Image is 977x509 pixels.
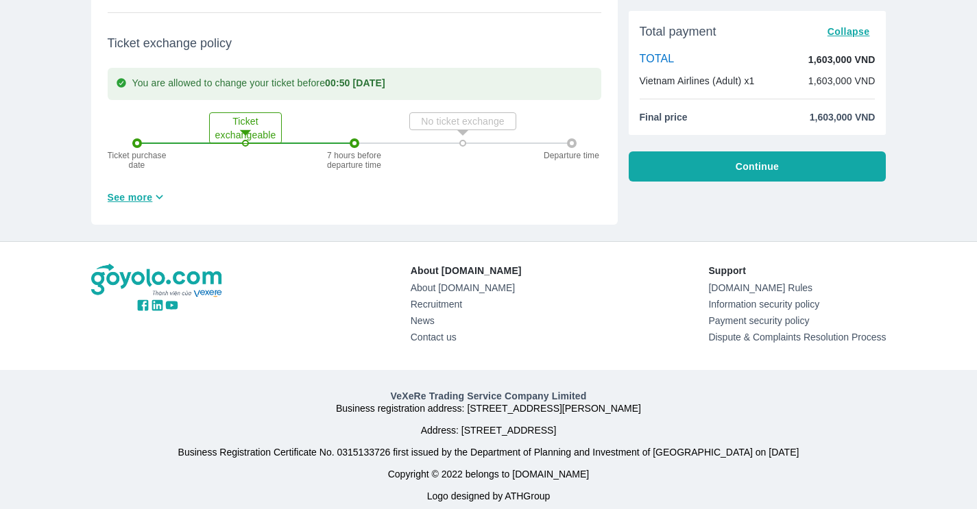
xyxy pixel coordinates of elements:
[411,282,522,293] a: About [DOMAIN_NAME]
[640,75,755,86] font: Vietnam Airlines (Adult) x1
[178,447,799,458] font: Business Registration Certificate No. 0315133726 first issued by the Department of Planning and I...
[108,36,232,50] font: Ticket exchange policy
[640,112,688,123] font: Final price
[108,151,167,170] font: Ticket purchase date
[708,299,886,310] a: Information security policy
[421,425,557,436] font: Address: [STREET_ADDRESS]
[411,315,435,326] font: News
[391,390,587,401] font: VeXeRe Trading Service Company Limited
[388,469,590,480] font: Copyright © 2022 belongs to [DOMAIN_NAME]
[336,403,641,414] font: Business registration address: [STREET_ADDRESS][PERSON_NAME]
[91,264,224,298] img: logo
[808,75,876,86] font: 1,603,000 VND
[327,151,381,170] font: 7 hours before departure time
[215,116,276,140] font: Ticket exchangeable
[108,192,153,203] font: See more
[640,53,675,64] font: TOTAL
[411,282,516,293] font: About [DOMAIN_NAME]
[822,22,876,41] button: Collapse
[808,54,876,65] font: 1,603,000 VND
[411,265,522,276] font: About [DOMAIN_NAME]
[708,282,812,293] font: [DOMAIN_NAME] Rules
[427,491,551,501] font: Logo designed by ATHGroup
[411,332,522,343] a: Contact us
[708,265,746,276] font: Support
[132,77,326,88] font: You are allowed to change your ticket before
[102,186,173,208] button: See more
[736,161,779,172] font: Continue
[708,299,819,310] font: Information security policy
[708,282,886,293] a: [DOMAIN_NAME] Rules
[411,299,462,310] font: Recruitment
[708,315,809,326] font: Payment security policy
[640,25,716,38] font: Total payment
[411,332,457,343] font: Contact us
[544,151,599,160] font: Departure time
[325,77,385,88] font: 00:50 [DATE]
[708,315,886,326] a: Payment security policy
[708,332,886,343] a: Dispute & Complaints Resolution Process
[421,116,504,127] font: No ticket exchange
[828,26,870,37] font: Collapse
[810,112,876,123] font: 1,603,000 VND
[629,151,886,182] button: Continue
[411,299,522,310] a: Recruitment
[411,315,522,326] a: News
